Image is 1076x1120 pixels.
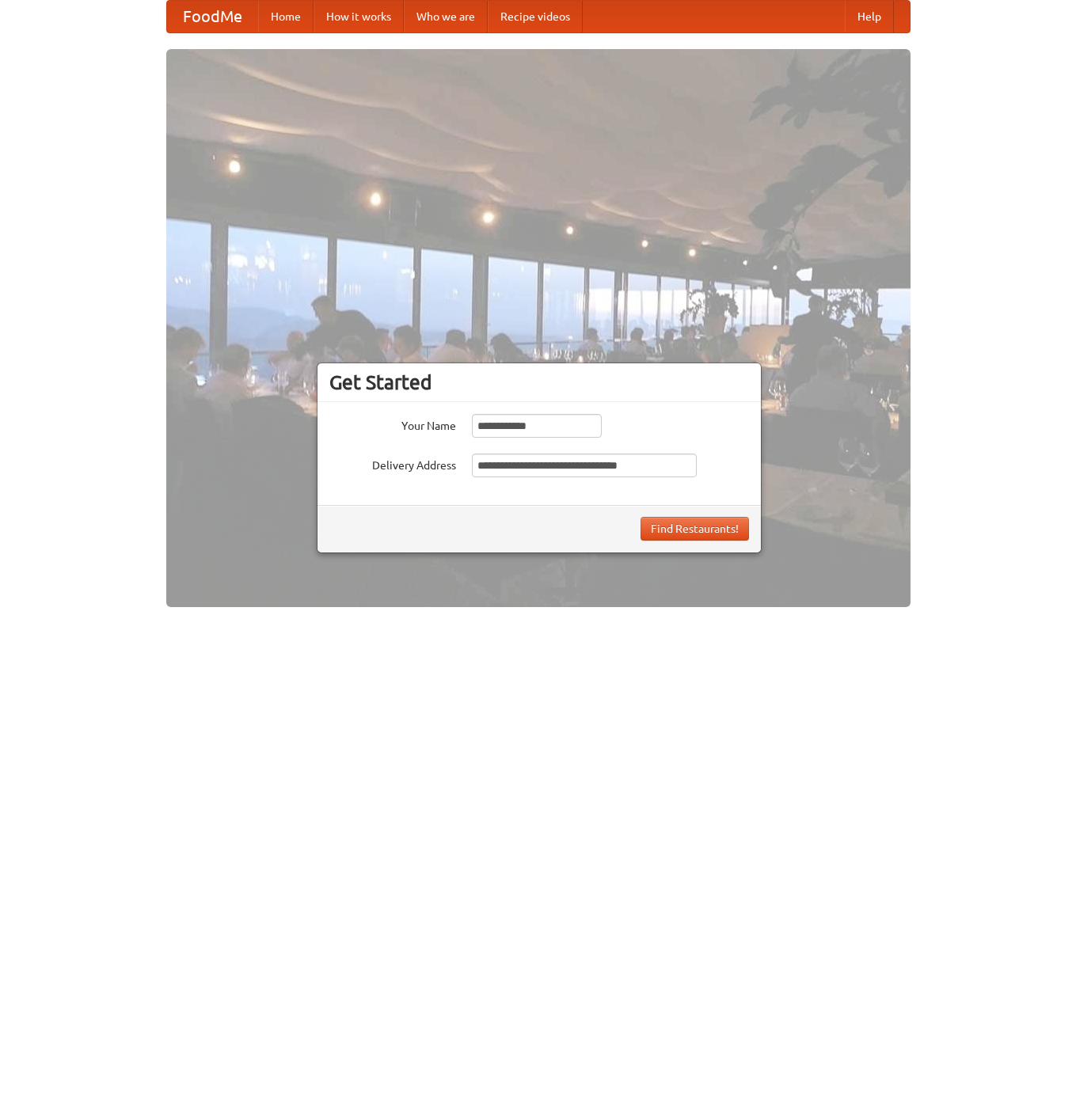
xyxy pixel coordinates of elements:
h3: Get Started [329,370,749,394]
a: Help [845,1,894,32]
a: Recipe videos [488,1,583,32]
button: Find Restaurants! [641,517,749,541]
label: Your Name [329,414,456,434]
a: How it works [314,1,404,32]
a: Who we are [404,1,488,32]
label: Delivery Address [329,454,456,473]
a: Home [258,1,314,32]
a: FoodMe [167,1,258,32]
